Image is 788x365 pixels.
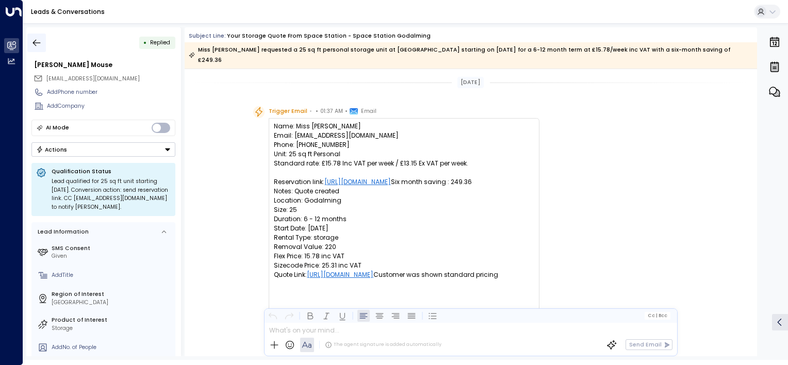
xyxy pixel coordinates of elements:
[31,7,105,16] a: Leads & Conversations
[316,106,318,117] span: •
[52,168,171,175] p: Qualification Status
[47,88,175,96] div: AddPhone number
[52,343,172,352] div: AddNo. of People
[46,75,140,82] span: [EMAIL_ADDRESS][DOMAIN_NAME]
[31,142,175,157] div: Button group with a nested menu
[227,32,431,40] div: Your storage quote from Space Station - Space Station Godalming
[150,39,170,46] span: Replied
[47,102,175,110] div: AddCompany
[645,312,670,319] button: Cc|Bcc
[143,36,147,49] div: •
[269,106,307,117] span: Trigger Email
[52,298,172,307] div: [GEOGRAPHIC_DATA]
[36,146,68,153] div: Actions
[457,77,484,88] div: [DATE]
[361,106,376,117] span: Email
[52,244,172,253] label: SMS Consent
[320,106,343,117] span: 01:37 AM
[283,309,295,322] button: Redo
[52,252,172,260] div: Given
[52,316,172,324] label: Product of Interest
[31,142,175,157] button: Actions
[46,75,140,83] span: mmouse@gmail.com
[46,123,69,133] div: AI Mode
[325,341,441,349] div: The agent signature is added automatically
[52,271,172,279] div: AddTitle
[309,106,312,117] span: •
[52,177,171,211] div: Lead qualified for 25 sq ft unit starting [DATE]. Conversion action: send reservation link. CC [E...
[189,45,752,65] div: Miss [PERSON_NAME] requested a 25 sq ft personal storage unit at [GEOGRAPHIC_DATA] starting on [D...
[189,32,226,40] span: Subject Line:
[324,177,391,187] a: [URL][DOMAIN_NAME]
[34,60,175,70] div: [PERSON_NAME] Mouse
[274,122,534,317] pre: Name: Miss [PERSON_NAME] Email: [EMAIL_ADDRESS][DOMAIN_NAME] Phone: [PHONE_NUMBER] Unit: 25 sq ft...
[655,313,657,318] span: |
[267,309,279,322] button: Undo
[345,106,348,117] span: •
[52,324,172,333] div: Storage
[648,313,667,318] span: Cc Bcc
[35,228,89,236] div: Lead Information
[52,290,172,298] label: Region of Interest
[307,270,373,279] a: [URL][DOMAIN_NAME]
